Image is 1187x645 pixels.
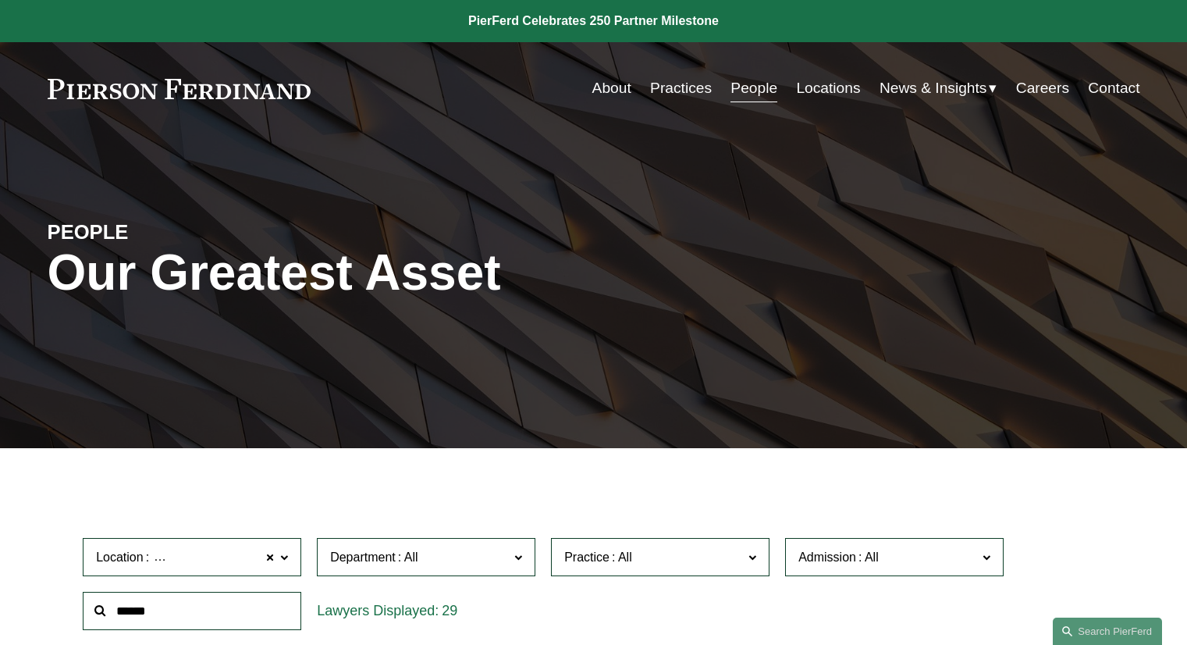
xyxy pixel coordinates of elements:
[592,73,631,103] a: About
[796,73,860,103] a: Locations
[48,244,776,301] h1: Our Greatest Asset
[564,551,609,564] span: Practice
[151,547,282,568] span: [GEOGRAPHIC_DATA]
[730,73,777,103] a: People
[880,75,987,102] span: News & Insights
[442,603,457,618] span: 29
[880,73,997,103] a: folder dropdown
[1088,73,1139,103] a: Contact
[96,551,144,564] span: Location
[650,73,712,103] a: Practices
[330,551,396,564] span: Department
[48,219,321,244] h4: PEOPLE
[1053,618,1162,645] a: Search this site
[798,551,856,564] span: Admission
[1016,73,1069,103] a: Careers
